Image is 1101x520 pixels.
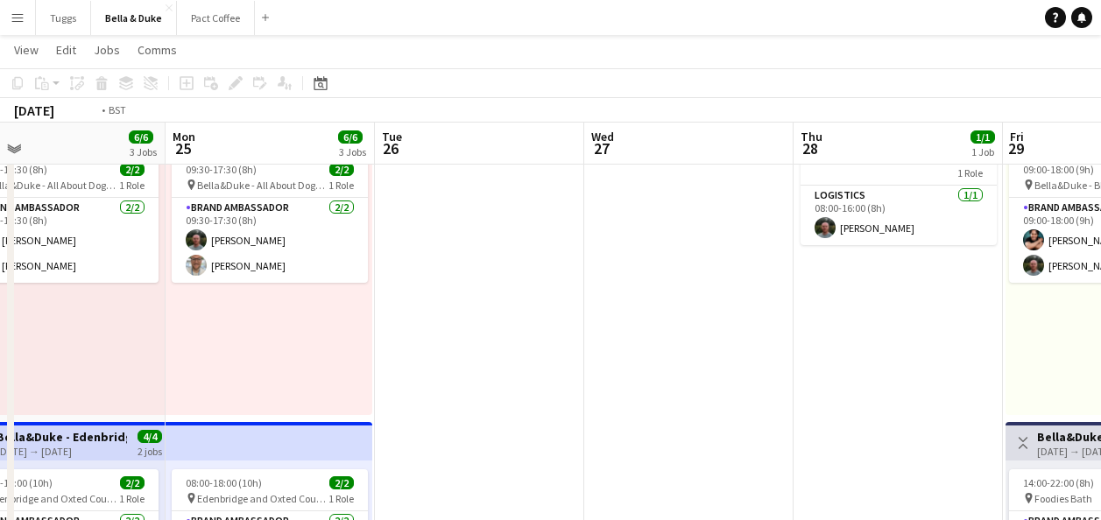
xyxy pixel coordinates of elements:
[120,476,145,489] span: 2/2
[186,163,257,176] span: 09:30-17:30 (8h)
[957,166,983,179] span: 1 Role
[56,42,76,58] span: Edit
[109,103,126,116] div: BST
[119,179,145,192] span: 1 Role
[382,129,402,144] span: Tue
[172,156,368,283] app-job-card: 09:30-17:30 (8h)2/2 Bella&Duke - All About Dogs - [GEOGRAPHIC_DATA]1 RoleBrand Ambassador2/209:30...
[186,476,262,489] span: 08:00-18:00 (10h)
[177,1,255,35] button: Pact Coffee
[197,179,328,192] span: Bella&Duke - All About Dogs - [GEOGRAPHIC_DATA]
[7,39,46,61] a: View
[1010,129,1024,144] span: Fri
[971,145,994,158] div: 1 Job
[129,130,153,144] span: 6/6
[1023,163,1094,176] span: 09:00-18:00 (9h)
[591,129,614,144] span: Wed
[14,42,39,58] span: View
[379,138,402,158] span: 26
[970,130,995,144] span: 1/1
[138,443,162,458] div: 2 jobs
[94,42,120,58] span: Jobs
[1034,492,1092,505] span: Foodies Bath
[36,1,91,35] button: Tuggs
[172,198,368,283] app-card-role: Brand Ambassador2/209:30-17:30 (8h)[PERSON_NAME][PERSON_NAME]
[87,39,127,61] a: Jobs
[339,145,366,158] div: 3 Jobs
[119,492,145,505] span: 1 Role
[801,186,997,245] app-card-role: Logistics1/108:00-16:00 (8h)[PERSON_NAME]
[170,138,195,158] span: 25
[338,130,363,144] span: 6/6
[328,492,354,505] span: 1 Role
[131,39,184,61] a: Comms
[138,430,162,443] span: 4/4
[49,39,83,61] a: Edit
[328,179,354,192] span: 1 Role
[801,129,822,144] span: Thu
[329,476,354,489] span: 2/2
[130,145,157,158] div: 3 Jobs
[801,109,997,245] app-job-card: 08:00-16:00 (8h)1/1Logistics_Bella&Duke_BBC Gardeners World1 RoleLogistics1/108:00-16:00 (8h)[PER...
[1007,138,1024,158] span: 29
[329,163,354,176] span: 2/2
[197,492,328,505] span: Edenbridge and Oxted Country Show
[798,138,822,158] span: 28
[173,129,195,144] span: Mon
[91,1,177,35] button: Bella & Duke
[120,163,145,176] span: 2/2
[14,102,54,119] div: [DATE]
[589,138,614,158] span: 27
[1023,476,1094,489] span: 14:00-22:00 (8h)
[138,42,177,58] span: Comms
